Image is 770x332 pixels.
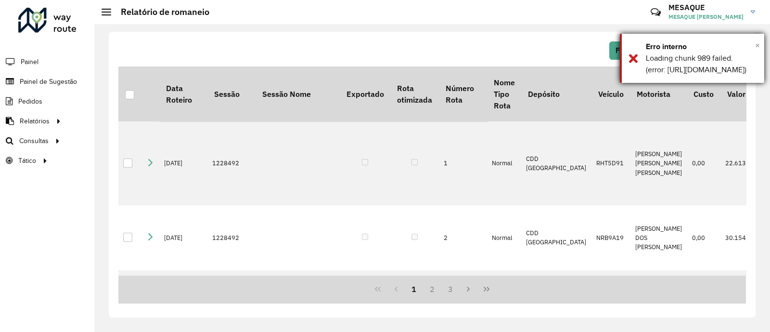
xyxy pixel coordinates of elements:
[423,280,441,298] button: 2
[20,116,50,126] span: Relatórios
[591,205,630,270] td: NRB9A19
[18,96,42,106] span: Pedidos
[390,66,438,121] th: Rota otimizada
[439,270,487,317] td: 3
[687,270,720,317] td: 0,00
[487,205,521,270] td: Normal
[591,270,630,317] td: OIE2H09
[340,66,390,121] th: Exportado
[521,66,591,121] th: Depósito
[207,66,256,121] th: Sessão
[646,53,757,76] div: Loading chunk 989 failed. (error: [URL][DOMAIN_NAME])
[687,205,720,270] td: 0,00
[687,66,720,121] th: Custo
[591,66,630,121] th: Veículo
[20,77,77,87] span: Painel de Sugestão
[630,66,687,121] th: Motorista
[720,205,760,270] td: 30.154,99
[405,280,423,298] button: 1
[439,66,487,121] th: Número Rota
[207,270,256,317] td: 1228492
[207,121,256,205] td: 1228492
[591,121,630,205] td: RHT5D91
[19,136,49,146] span: Consultas
[487,270,521,317] td: Normal
[668,13,744,21] span: MESAQUE [PERSON_NAME]
[441,280,460,298] button: 3
[720,270,760,317] td: 35.953,12
[630,121,687,205] td: [PERSON_NAME] [PERSON_NAME] [PERSON_NAME]
[521,205,591,270] td: CDD [GEOGRAPHIC_DATA]
[720,66,760,121] th: Valor
[521,121,591,205] td: CDD [GEOGRAPHIC_DATA]
[159,205,207,270] td: [DATE]
[159,270,207,317] td: [DATE]
[646,41,757,53] div: Erro interno
[630,205,687,270] td: [PERSON_NAME] DOS [PERSON_NAME]
[720,121,760,205] td: 22.613,53
[521,270,591,317] td: CDD [GEOGRAPHIC_DATA]
[256,66,340,121] th: Sessão Nome
[21,57,38,67] span: Painel
[18,156,36,166] span: Tático
[616,46,636,54] span: Filtrar
[687,121,720,205] td: 0,00
[460,280,478,298] button: Next Page
[755,40,760,51] span: ×
[668,3,744,12] h3: MESAQUE
[645,2,666,23] a: Contato Rápido
[207,205,256,270] td: 1228492
[487,121,521,205] td: Normal
[439,205,487,270] td: 2
[111,7,209,17] h2: Relatório de romaneio
[439,121,487,205] td: 1
[159,121,207,205] td: [DATE]
[609,41,642,60] button: Filtrar
[755,38,760,53] button: Close
[487,66,521,121] th: Nome Tipo Rota
[159,66,207,121] th: Data Roteiro
[477,280,496,298] button: Last Page
[630,270,687,317] td: [PERSON_NAME]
